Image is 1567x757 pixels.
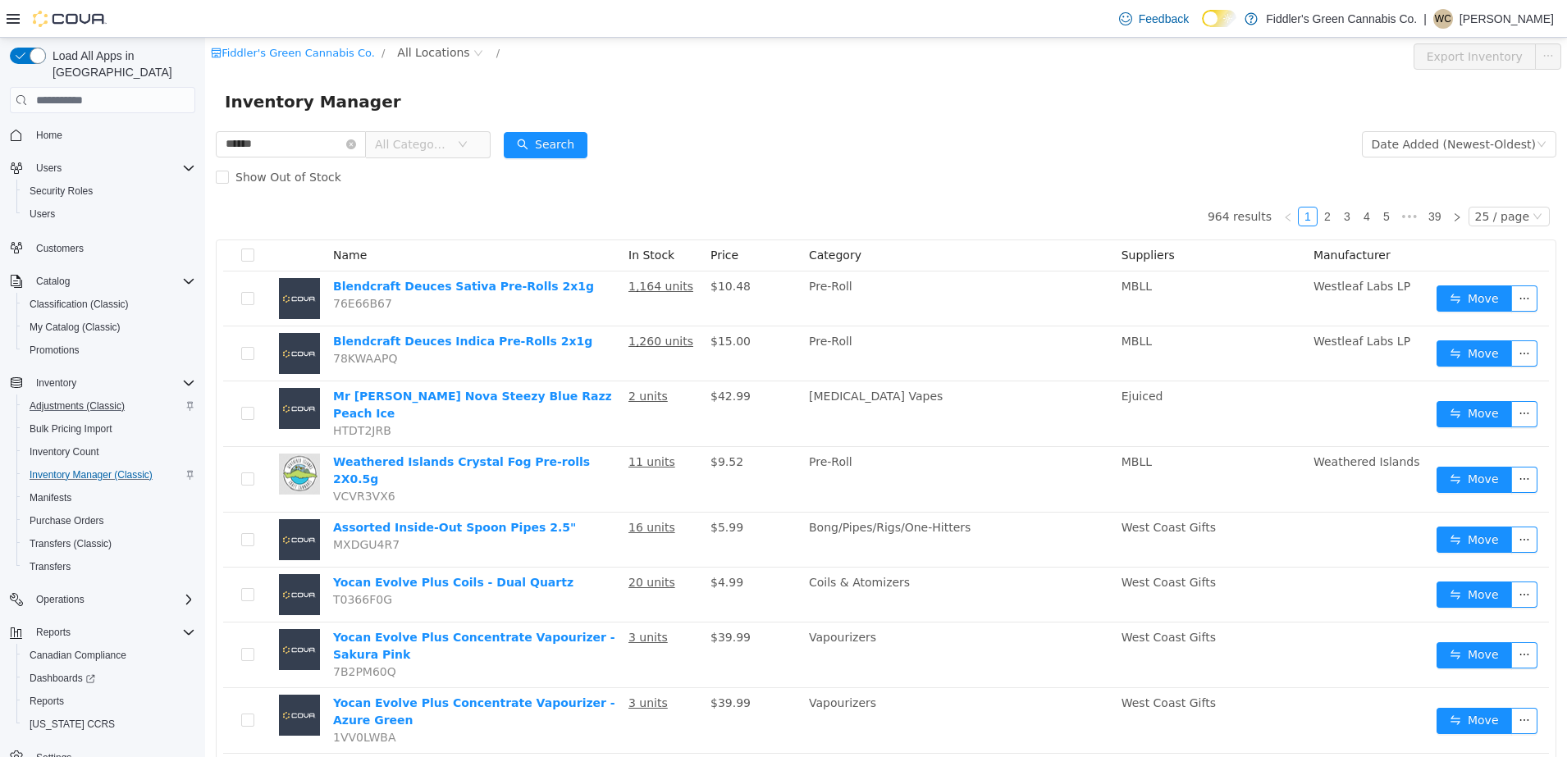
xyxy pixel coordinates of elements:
[6,10,16,21] i: icon: shop
[1132,169,1152,189] li: 3
[30,718,115,731] span: [US_STATE] CCRS
[1306,429,1332,455] button: icon: ellipsis
[16,690,202,713] button: Reports
[16,555,202,578] button: Transfers
[23,419,195,439] span: Bulk Pricing Import
[23,396,195,416] span: Adjustments (Classic)
[253,102,263,113] i: icon: down
[30,373,83,393] button: Inventory
[1306,489,1332,515] button: icon: ellipsis
[23,340,195,360] span: Promotions
[1218,169,1242,189] li: 39
[916,593,1011,606] span: West Coast Gifts
[23,668,102,688] a: Dashboards
[30,695,64,708] span: Reports
[6,9,170,21] a: icon: shopFiddler's Green Cannabis Co.
[423,211,469,224] span: In Stock
[604,211,656,224] span: Category
[916,538,1011,551] span: West Coast Gifts
[505,538,538,551] span: $4.99
[23,714,121,734] a: [US_STATE] CCRS
[23,204,62,224] a: Users
[597,234,910,289] td: Pre-Roll
[3,123,202,147] button: Home
[74,591,115,632] img: Yocan Evolve Plus Concentrate Vapourizer - Sakura Pink placeholder
[423,538,470,551] u: 20 units
[23,557,77,577] a: Transfers
[505,659,546,672] span: $39.99
[299,94,382,121] button: icon: searchSearch
[36,376,76,390] span: Inventory
[16,667,202,690] a: Dashboards
[30,298,129,311] span: Classification (Classic)
[1078,175,1088,185] i: icon: left
[1231,303,1307,329] button: icon: swapMove
[1172,169,1191,189] li: 5
[30,537,112,550] span: Transfers (Classic)
[30,125,195,145] span: Home
[1231,489,1307,515] button: icon: swapMove
[23,294,195,314] span: Classification (Classic)
[23,442,106,462] a: Inventory Count
[505,297,546,310] span: $15.00
[23,465,159,485] a: Inventory Manager (Classic)
[597,344,910,409] td: [MEDICAL_DATA] Vapes
[597,585,910,650] td: Vapourizers
[23,488,78,508] a: Manifests
[3,372,202,394] button: Inventory
[36,626,71,639] span: Reports
[1231,248,1307,274] button: icon: swapMove
[505,593,546,606] span: $39.99
[16,394,202,417] button: Adjustments (Classic)
[128,417,385,448] a: Weathered Islands Crystal Fog Pre-rolls 2X0.5g
[23,340,86,360] a: Promotions
[23,691,195,711] span: Reports
[291,9,295,21] span: /
[16,463,202,486] button: Inventory Manager (Classic)
[128,500,194,513] span: MXDGU4R7
[1139,11,1189,27] span: Feedback
[23,557,195,577] span: Transfers
[30,373,195,393] span: Inventory
[423,417,470,431] u: 11 units
[1231,429,1307,455] button: icon: swapMove
[30,271,195,291] span: Catalog
[128,259,187,272] span: 76E66B67
[23,465,195,485] span: Inventory Manager (Classic)
[1231,544,1307,570] button: icon: swapMove
[505,242,546,255] span: $10.48
[1108,211,1186,224] span: Manufacturer
[505,417,538,431] span: $9.52
[1332,102,1341,113] i: icon: down
[23,668,195,688] span: Dashboards
[30,445,99,458] span: Inventory Count
[1133,170,1151,188] a: 3
[597,475,910,530] td: Bong/Pipes/Rigs/One-Hitters
[1270,170,1324,188] div: 25 / page
[1231,670,1307,696] button: icon: swapMove
[16,339,202,362] button: Promotions
[16,486,202,509] button: Manifests
[23,645,133,665] a: Canadian Compliance
[1108,297,1205,310] span: Westleaf Labs LP
[1108,242,1205,255] span: Westleaf Labs LP
[46,48,195,80] span: Load All Apps in [GEOGRAPHIC_DATA]
[74,240,115,281] img: Blendcraft Deuces Sativa Pre-Rolls 2x1g placeholder
[128,242,389,255] a: Blendcraft Deuces Sativa Pre-Rolls 2x1g
[16,713,202,736] button: [US_STATE] CCRS
[30,649,126,662] span: Canadian Compliance
[16,509,202,532] button: Purchase Orders
[1306,544,1332,570] button: icon: ellipsis
[23,534,195,554] span: Transfers (Classic)
[1266,9,1417,29] p: Fiddler's Green Cannabis Co.
[16,293,202,316] button: Classification (Classic)
[23,317,127,337] a: My Catalog (Classic)
[23,317,195,337] span: My Catalog (Classic)
[423,297,488,310] u: 1,260 units
[505,483,538,496] span: $5.99
[3,621,202,644] button: Reports
[74,350,115,391] img: Mr Fog Nova Steezy Blue Razz Peach Ice placeholder
[23,294,135,314] a: Classification (Classic)
[23,442,195,462] span: Inventory Count
[30,237,195,258] span: Customers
